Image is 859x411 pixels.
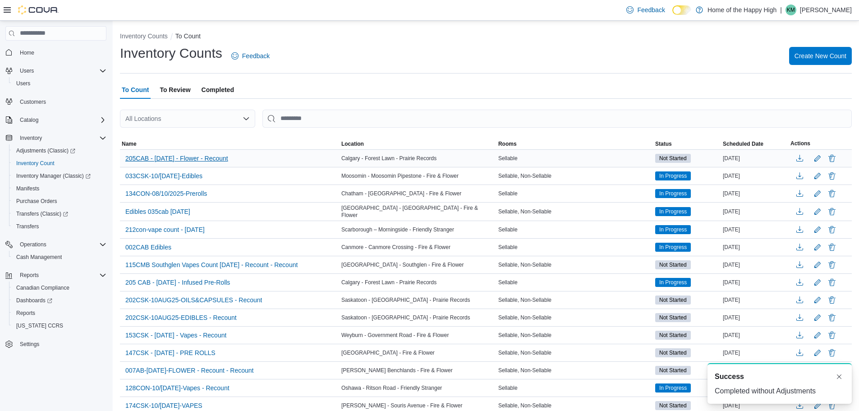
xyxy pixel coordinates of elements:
[795,51,846,60] span: Create New Count
[659,261,687,269] span: Not Started
[9,77,110,90] button: Users
[16,223,39,230] span: Transfers
[13,196,61,207] a: Purchase Orders
[812,293,823,307] button: Edit count details
[122,311,240,324] button: 202CSK-10AUG25-EDIBLES - Recount
[496,242,653,253] div: Sellable
[659,226,687,234] span: In Progress
[655,189,691,198] span: In Progress
[175,32,201,40] button: To Count
[812,240,823,254] button: Edit count details
[498,140,517,148] span: Rooms
[812,152,823,165] button: Edit count details
[341,279,436,286] span: Calgary - Forest Lawn - Prairie Records
[659,189,687,198] span: In Progress
[242,51,270,60] span: Feedback
[655,140,672,148] span: Status
[16,284,69,291] span: Canadian Compliance
[122,205,194,218] button: Edibles 035cab [DATE]
[13,196,106,207] span: Purchase Orders
[655,383,691,393] span: In Progress
[2,114,110,126] button: Catalog
[16,133,106,143] span: Inventory
[707,5,776,15] p: Home of the Happy High
[262,110,852,128] input: This is a search bar. After typing your query, hit enter to filter the results lower in the page.
[16,115,106,125] span: Catalog
[341,384,442,392] span: Oshawa - Ritson Road - Friendly Stranger
[120,44,222,62] h1: Inventory Counts
[122,276,234,289] button: 205 CAB - [DATE] - Infused Pre-Rolls
[16,172,91,180] span: Inventory Manager (Classic)
[623,1,668,19] a: Feedback
[13,78,106,89] span: Users
[496,295,653,305] div: Sellable, Non-Sellable
[18,5,59,14] img: Cova
[827,224,837,235] button: Delete
[20,241,46,248] span: Operations
[125,207,190,216] span: Edibles 035cab [DATE]
[827,188,837,199] button: Delete
[16,338,106,350] span: Settings
[659,331,687,339] span: Not Started
[715,371,845,382] div: Notification
[13,308,106,319] span: Reports
[659,172,687,180] span: In Progress
[125,243,171,252] span: 002CAB Edibles
[2,132,110,144] button: Inventory
[341,402,463,409] span: [PERSON_NAME] - Souris Avenue - Fire & Flower
[2,238,110,251] button: Operations
[122,346,219,360] button: 147CSK - [DATE] - PRE ROLLS
[496,171,653,181] div: Sellable, Non-Sellable
[812,205,823,218] button: Edit count details
[13,158,106,169] span: Inventory Count
[16,97,50,107] a: Customers
[16,270,106,281] span: Reports
[655,366,691,375] span: Not Started
[341,349,435,356] span: [GEOGRAPHIC_DATA] - Fire & Flower
[16,254,62,261] span: Cash Management
[9,157,110,170] button: Inventory Count
[496,365,653,376] div: Sellable, Non-Sellable
[655,243,691,252] span: In Progress
[16,47,106,58] span: Home
[655,348,691,357] span: Not Started
[790,140,810,147] span: Actions
[16,160,55,167] span: Inventory Count
[655,207,691,216] span: In Progress
[20,49,34,56] span: Home
[827,206,837,217] button: Delete
[341,172,459,180] span: Moosomin - Moosomin Pipestone - Fire & Flower
[13,145,106,156] span: Adjustments (Classic)
[655,313,691,322] span: Not Started
[16,133,46,143] button: Inventory
[16,239,50,250] button: Operations
[496,259,653,270] div: Sellable, Non-Sellable
[122,258,301,272] button: 115CMB Southglen Vapes Count [DATE] - Recount - Recount
[834,371,845,382] button: Dismiss toast
[659,208,687,216] span: In Progress
[20,134,42,142] span: Inventory
[16,210,68,217] span: Transfers (Classic)
[13,183,106,194] span: Manifests
[122,328,230,342] button: 153CSK - [DATE] - Vapes - Recount
[125,401,202,410] span: 174CSK-10/[DATE]-VAPES
[122,364,257,377] button: 007AB-[DATE]-FLOWER - Recount - Recount
[16,96,106,107] span: Customers
[496,139,653,149] button: Rooms
[341,367,453,374] span: [PERSON_NAME] Benchlands - Fire & Flower
[780,5,782,15] p: |
[496,277,653,288] div: Sellable
[20,272,39,279] span: Reports
[228,47,273,65] a: Feedback
[125,154,228,163] span: 205CAB - [DATE] - Flower - Recount
[812,223,823,236] button: Edit count details
[659,366,687,374] span: Not Started
[13,78,34,89] a: Users
[827,347,837,358] button: Delete
[721,347,789,358] div: [DATE]
[125,189,207,198] span: 134CON-08/10/2025-Prerolls
[13,282,73,293] a: Canadian Compliance
[2,337,110,351] button: Settings
[496,312,653,323] div: Sellable, Non-Sellable
[659,154,687,162] span: Not Started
